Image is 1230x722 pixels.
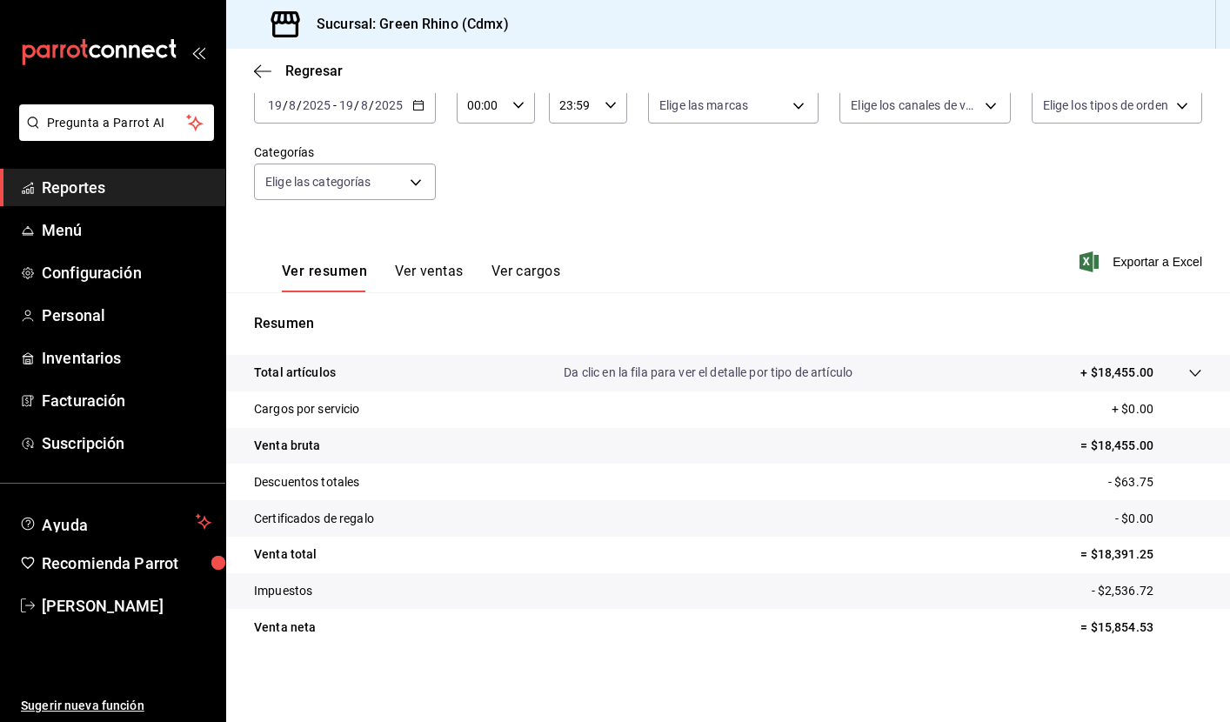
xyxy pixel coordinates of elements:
[254,582,312,600] p: Impuestos
[12,126,214,144] a: Pregunta a Parrot AI
[1108,473,1202,491] p: - $63.75
[1080,364,1153,382] p: + $18,455.00
[303,14,509,35] h3: Sucursal: Green Rhino (Cdmx)
[254,473,359,491] p: Descuentos totales
[491,263,561,292] button: Ver cargos
[254,63,343,79] button: Regresar
[564,364,852,382] p: Da clic en la fila para ver el detalle por tipo de artículo
[42,218,211,242] span: Menú
[283,98,288,112] span: /
[254,437,320,455] p: Venta bruta
[47,114,187,132] span: Pregunta a Parrot AI
[333,98,337,112] span: -
[267,98,283,112] input: --
[285,63,343,79] span: Regresar
[282,263,367,292] button: Ver resumen
[395,263,464,292] button: Ver ventas
[282,263,560,292] div: navigation tabs
[42,346,211,370] span: Inventarios
[659,97,748,114] span: Elige las marcas
[254,510,374,528] p: Certificados de regalo
[42,176,211,199] span: Reportes
[254,400,360,418] p: Cargos por servicio
[265,173,371,191] span: Elige las categorías
[254,545,317,564] p: Venta total
[42,304,211,327] span: Personal
[21,697,211,715] span: Sugerir nueva función
[851,97,978,114] span: Elige los canales de venta
[42,594,211,618] span: [PERSON_NAME]
[1112,400,1202,418] p: + $0.00
[191,45,205,59] button: open_drawer_menu
[42,261,211,284] span: Configuración
[1080,545,1202,564] p: = $18,391.25
[42,389,211,412] span: Facturación
[338,98,354,112] input: --
[354,98,359,112] span: /
[42,552,211,575] span: Recomienda Parrot
[374,98,404,112] input: ----
[288,98,297,112] input: --
[1092,582,1202,600] p: - $2,536.72
[19,104,214,141] button: Pregunta a Parrot AI
[42,431,211,455] span: Suscripción
[42,511,189,532] span: Ayuda
[254,364,336,382] p: Total artículos
[1083,251,1202,272] button: Exportar a Excel
[254,618,316,637] p: Venta neta
[254,146,436,158] label: Categorías
[360,98,369,112] input: --
[1115,510,1202,528] p: - $0.00
[302,98,331,112] input: ----
[369,98,374,112] span: /
[1080,618,1202,637] p: = $15,854.53
[1080,437,1202,455] p: = $18,455.00
[254,313,1202,334] p: Resumen
[297,98,302,112] span: /
[1043,97,1168,114] span: Elige los tipos de orden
